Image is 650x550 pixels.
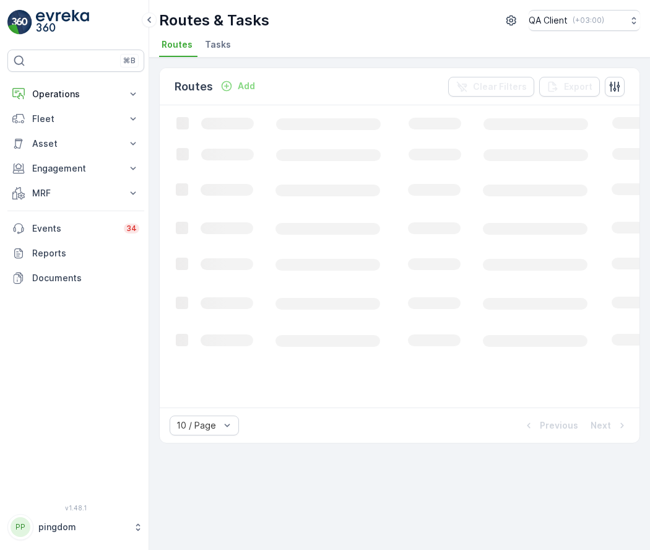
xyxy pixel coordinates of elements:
p: Clear Filters [473,81,527,93]
button: QA Client(+03:00) [529,10,640,31]
p: 34 [126,224,137,234]
button: Add [215,79,260,94]
p: QA Client [529,14,568,27]
p: ( +03:00 ) [573,15,604,25]
button: Operations [7,82,144,107]
button: Fleet [7,107,144,131]
p: MRF [32,187,119,199]
p: Engagement [32,162,119,175]
div: PP [11,517,30,537]
button: Asset [7,131,144,156]
button: PPpingdom [7,514,144,540]
button: Clear Filters [448,77,534,97]
span: v 1.48.1 [7,504,144,512]
span: Routes [162,38,193,51]
p: Operations [32,88,119,100]
p: Documents [32,272,139,284]
button: Next [589,418,630,433]
button: Engagement [7,156,144,181]
p: Fleet [32,113,119,125]
p: Export [564,81,592,93]
button: Previous [521,418,579,433]
p: pingdom [38,521,127,533]
p: Asset [32,137,119,150]
button: Export [539,77,600,97]
button: MRF [7,181,144,206]
p: Routes [175,78,213,95]
img: logo [7,10,32,35]
img: logo_light-DOdMpM7g.png [36,10,89,35]
p: Reports [32,247,139,260]
a: Events34 [7,216,144,241]
span: Tasks [205,38,231,51]
p: Previous [540,419,578,432]
p: ⌘B [123,56,136,66]
p: Events [32,222,116,235]
p: Routes & Tasks [159,11,269,30]
a: Documents [7,266,144,290]
p: Add [238,80,255,92]
a: Reports [7,241,144,266]
p: Next [591,419,611,432]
